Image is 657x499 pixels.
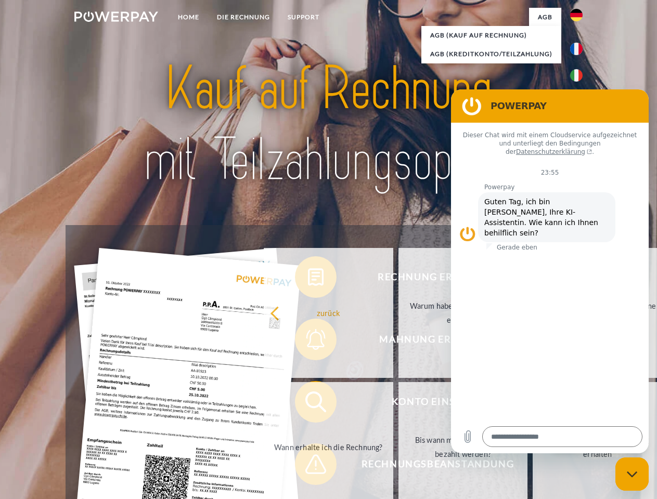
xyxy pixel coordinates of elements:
img: it [570,69,583,82]
a: Home [169,8,208,27]
img: de [570,9,583,21]
a: SUPPORT [279,8,328,27]
a: AGB (Kreditkonto/Teilzahlung) [421,45,561,63]
img: title-powerpay_de.svg [99,50,558,199]
iframe: Messaging-Fenster [451,89,649,453]
div: Warum habe ich eine Rechnung erhalten? [405,299,522,327]
img: logo-powerpay-white.svg [74,11,158,22]
a: agb [529,8,561,27]
img: fr [570,43,583,55]
a: DIE RECHNUNG [208,8,279,27]
div: zurück [270,306,387,320]
a: AGB (Kauf auf Rechnung) [421,26,561,45]
iframe: Schaltfläche zum Öffnen des Messaging-Fensters; Konversation läuft [615,457,649,491]
div: Wann erhalte ich die Rechnung? [270,440,387,454]
div: Bis wann muss die Rechnung bezahlt werden? [405,433,522,461]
